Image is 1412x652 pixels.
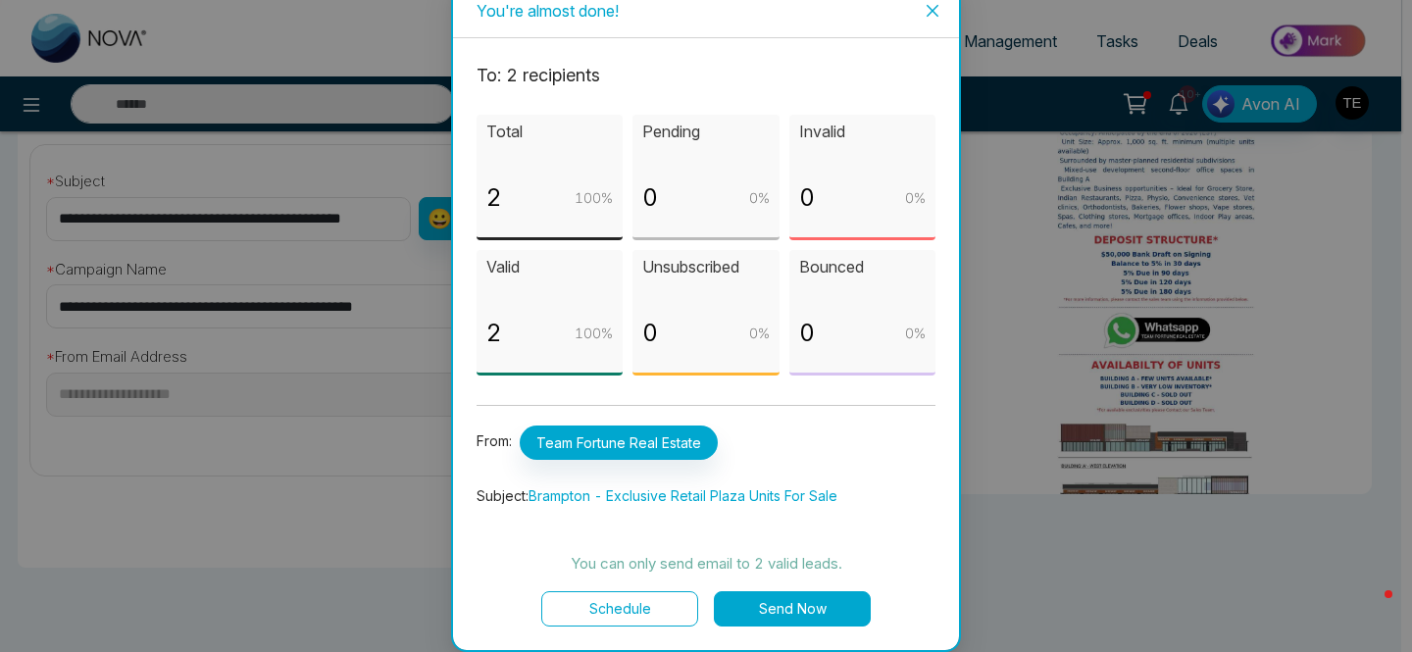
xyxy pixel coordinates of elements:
p: You can only send email to 2 valid leads. [477,552,935,576]
span: close [925,3,940,19]
p: Pending [642,120,769,144]
span: Brampton - Exclusive Retail Plaza Units For Sale [529,487,837,504]
p: Invalid [799,120,926,144]
p: To: 2 recipient s [477,62,935,89]
p: 100 % [575,323,613,344]
p: 0 % [749,187,770,209]
p: 0 [799,179,815,217]
p: Total [486,120,613,144]
p: Unsubscribed [642,255,769,279]
p: Bounced [799,255,926,279]
span: Team Fortune Real Estate [520,426,718,460]
button: Schedule [541,591,698,627]
p: 0 % [905,187,926,209]
p: 0 [799,315,815,352]
p: 0 % [905,323,926,344]
p: 100 % [575,187,613,209]
button: Send Now [714,591,871,627]
iframe: Intercom live chat [1345,585,1392,632]
p: 0 [642,179,658,217]
p: From: [477,426,935,460]
p: 0 % [749,323,770,344]
p: 2 [486,179,501,217]
p: 2 [486,315,501,352]
p: Valid [486,255,613,279]
p: 0 [642,315,658,352]
p: Subject: [477,485,935,507]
